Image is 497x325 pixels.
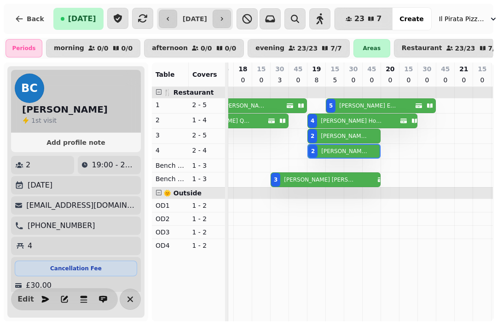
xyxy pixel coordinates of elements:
div: 2 [311,132,314,140]
p: 15 [257,64,266,74]
p: 15 [478,64,486,74]
p: 1 - 2 [192,228,221,237]
p: [PERSON_NAME] [PERSON_NAME] [321,148,368,155]
button: Add profile note [15,137,137,148]
button: evening23/237/7 [248,39,350,57]
p: [PERSON_NAME] [PERSON_NAME] [321,132,368,140]
button: 237 [335,8,393,30]
p: afternoon [152,45,188,52]
p: 1 - 2 [192,241,221,250]
p: 18 [238,64,247,74]
div: 5 [329,102,333,109]
p: 1 - 4 [192,115,221,125]
p: 19 [312,64,321,74]
p: 1 - 2 [192,201,221,210]
p: 20 [386,64,394,74]
button: Edit [17,290,35,308]
p: 3 [276,75,283,85]
p: 45 [441,64,450,74]
p: 1 - 2 [192,214,221,223]
p: OD4 [156,241,185,250]
span: Create [399,16,423,22]
p: 5 [331,75,339,85]
p: 30 [275,64,284,74]
p: [EMAIL_ADDRESS][DOMAIN_NAME] [26,200,137,211]
p: 0 [239,75,247,85]
p: 0 [442,75,449,85]
div: 3 [274,176,277,183]
p: 0 [295,75,302,85]
p: OD1 [156,201,185,210]
p: 2 [26,160,30,171]
p: 0 / 0 [225,45,237,51]
p: 0 [460,75,468,85]
p: 15 [330,64,339,74]
p: OD2 [156,214,185,223]
p: [PERSON_NAME] [PERSON_NAME] [284,176,355,183]
p: 23 / 23 [297,45,318,51]
p: 4 [156,146,185,155]
p: [PHONE_NUMBER] [28,220,95,231]
h2: [PERSON_NAME] [22,103,108,116]
button: [DATE] [53,8,104,30]
p: 23 / 23 [455,45,475,51]
p: 21 [459,64,468,74]
span: st [35,117,43,124]
p: Ceri [PERSON_NAME] [210,102,269,109]
p: 0 / 0 [121,45,133,51]
p: 1 [156,100,185,109]
p: 3 [156,131,185,140]
p: 0 [423,75,431,85]
p: visit [31,116,57,125]
div: Cancellation Fee [15,261,137,276]
p: OD3 [156,228,185,237]
div: 2 [311,148,315,155]
p: 45 [294,64,302,74]
p: [PERSON_NAME] Egerton [339,102,398,109]
p: 7 / 7 [330,45,342,51]
p: 0 [387,75,394,85]
button: afternoon0/00/0 [144,39,244,57]
span: [DATE] [68,15,96,23]
p: 0 / 0 [201,45,212,51]
p: [PERSON_NAME] Holdsworth [321,117,381,125]
span: Back [27,16,44,22]
p: 4 [28,240,32,251]
p: Restaurant [402,45,442,52]
p: 0 [405,75,412,85]
button: morning0/00/0 [46,39,140,57]
p: 0 / 0 [97,45,109,51]
p: 15 [404,64,413,74]
p: 0 [350,75,357,85]
p: 19:00 - 20:00 [92,160,137,171]
p: 30 [422,64,431,74]
p: 0 [258,75,265,85]
p: 0 [368,75,376,85]
p: [DATE] [28,180,52,191]
p: 2 - 5 [192,100,221,109]
p: 30 [349,64,358,74]
span: Add profile note [22,139,130,146]
p: 1 - 3 [192,161,221,170]
span: 7 [376,15,381,23]
span: Edit [20,296,31,303]
span: 1 [31,117,35,124]
p: £30.00 [26,280,52,291]
p: 1 - 3 [192,174,221,183]
p: 8 [313,75,320,85]
p: 2 - 5 [192,131,221,140]
div: Periods [6,39,42,57]
p: 2 [156,115,185,125]
p: evening [255,45,284,52]
p: 45 [367,64,376,74]
span: 🍴 Restaurant [163,89,214,96]
p: Bench Left [156,161,185,170]
span: Table [156,71,175,78]
span: 23 [354,15,364,23]
div: 4 [311,117,314,125]
span: Covers [192,71,217,78]
button: Back [7,8,52,30]
span: 🌞 Outside [163,189,202,197]
p: 2 - 4 [192,146,221,155]
span: Il Pirata Pizzata [439,14,485,23]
